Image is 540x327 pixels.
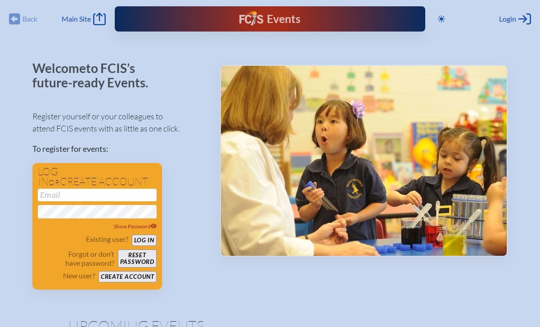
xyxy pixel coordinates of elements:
button: Resetpassword [118,250,157,268]
span: Login [499,14,516,23]
p: Forgot or don’t have password? [38,250,114,268]
p: Existing user? [86,235,128,244]
h1: Log in create account [38,167,157,187]
a: Main Site [62,13,106,25]
div: FCIS Events — Future ready [207,11,333,27]
img: Events [221,66,507,256]
button: Log in [132,235,157,246]
p: To register for events: [32,143,206,155]
p: Register yourself or your colleagues to attend FCIS events with as little as one click. [32,110,206,135]
span: Main Site [62,14,91,23]
input: Email [38,189,157,201]
p: New user? [63,271,95,280]
p: Welcome to FCIS’s future-ready Events. [32,61,158,90]
span: Show Password [114,223,157,230]
button: Create account [99,271,157,282]
span: or [49,178,60,187]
